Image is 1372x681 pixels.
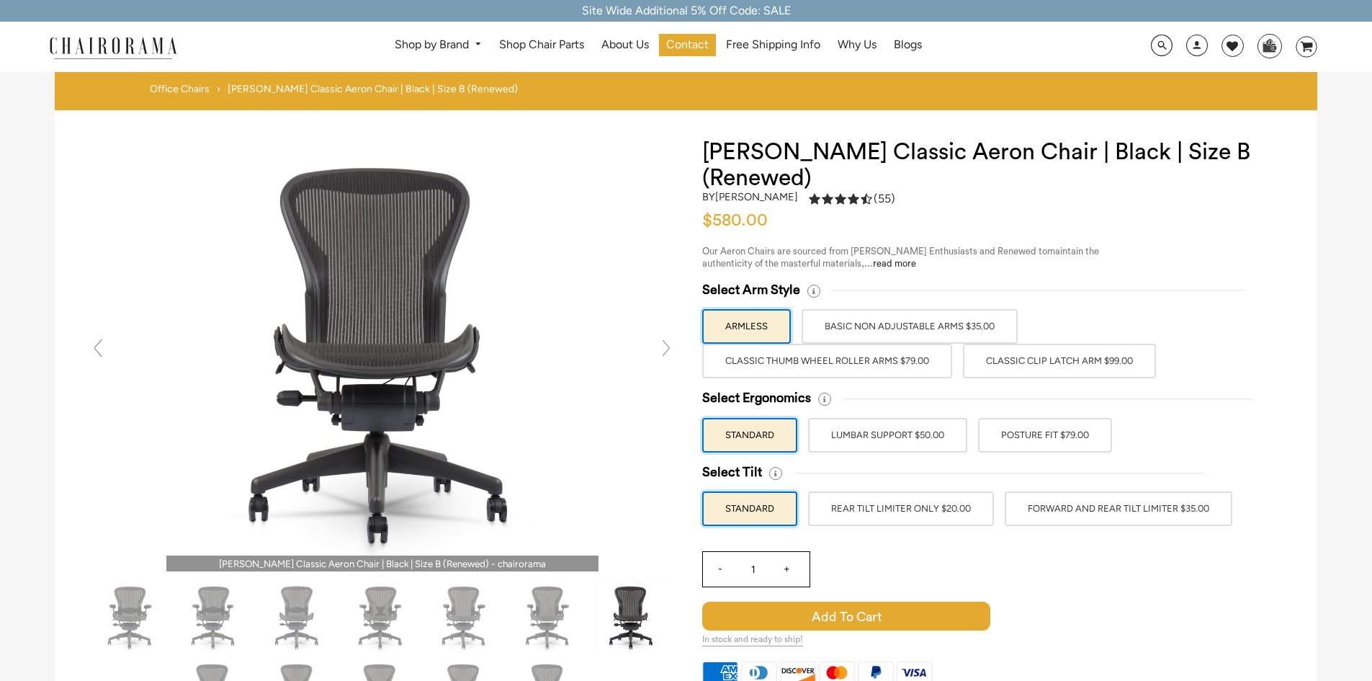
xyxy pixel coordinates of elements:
[1005,491,1232,526] label: FORWARD AND REAR TILT LIMITER $35.00
[261,582,333,654] img: Herman Miller Classic Aeron Chair | Black | Size B (Renewed) - chairorama
[702,246,1047,256] span: Our Aeron Chairs are sourced from [PERSON_NAME] Enthusiasts and Renewed to
[703,552,737,587] input: -
[666,37,709,53] span: Contact
[702,139,1288,191] h1: [PERSON_NAME] Classic Aeron Chair | Black | Size B (Renewed)
[387,34,489,56] a: Shop by Brand
[887,34,929,56] a: Blogs
[659,34,716,56] a: Contact
[702,464,762,481] span: Select Tilt
[894,37,922,53] span: Blogs
[166,347,598,361] a: Herman Miller Classic Aeron Chair | Black | Size B (Renewed) - chairorama[PERSON_NAME] Classic Ae...
[492,34,591,56] a: Shop Chair Parts
[808,491,994,526] label: REAR TILT LIMITER ONLY $20.00
[499,37,584,53] span: Shop Chair Parts
[978,418,1112,453] label: POSTURE FIT $79.00
[594,34,656,56] a: About Us
[702,191,798,203] h2: by
[715,190,798,203] a: [PERSON_NAME]
[246,34,1070,61] nav: DesktopNavigation
[702,282,800,298] span: Select Arm Style
[873,259,916,268] a: read more
[838,37,876,53] span: Why Us
[963,344,1156,378] label: Classic Clip Latch Arm $99.00
[809,191,895,206] div: 4.5 rating (55 votes)
[702,390,811,406] span: Select Ergonomics
[702,309,791,344] label: ARMLESS
[150,83,523,103] nav: breadcrumbs
[830,34,884,56] a: Why Us
[802,309,1018,344] label: BASIC NON ADJUSTABLE ARMS $35.00
[41,35,185,60] img: chairorama
[702,491,797,526] label: STANDARD
[726,37,820,53] span: Free Shipping Info
[94,582,166,654] img: Herman Miller Classic Aeron Chair | Black | Size B (Renewed) - chairorama
[702,344,952,378] label: Classic Thumb Wheel Roller Arms $79.00
[769,552,804,587] input: +
[217,83,220,96] span: ›
[702,418,797,453] label: STANDARD
[719,34,828,56] a: Free Shipping Info
[596,582,668,654] img: Herman Miller Classic Aeron Chair | Black | Size B (Renewed) - chairorama
[512,582,584,654] img: Herman Miller Classic Aeron Chair | Black | Size B (Renewed) - chairorama
[345,582,417,654] img: Herman Miller Classic Aeron Chair | Black | Size B (Renewed) - chairorama
[809,191,895,210] a: 4.5 rating (55 votes)
[429,582,501,654] img: Herman Miller Classic Aeron Chair | Black | Size B (Renewed) - chairorama
[601,37,649,53] span: About Us
[1258,35,1281,56] img: WhatsApp_Image_2024-07-12_at_16.23.01.webp
[808,418,967,453] label: LUMBAR SUPPORT $50.00
[874,192,895,207] span: (55)
[178,582,250,654] img: Herman Miller Classic Aeron Chair | Black | Size B (Renewed) - chairorama
[150,83,210,96] a: Office Chairs
[702,602,990,631] span: Add to Cart
[702,634,803,646] span: In stock and ready to ship!
[702,212,768,229] span: $580.00
[702,602,1113,631] button: Add to Cart
[228,83,518,96] span: [PERSON_NAME] Classic Aeron Chair | Black | Size B (Renewed)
